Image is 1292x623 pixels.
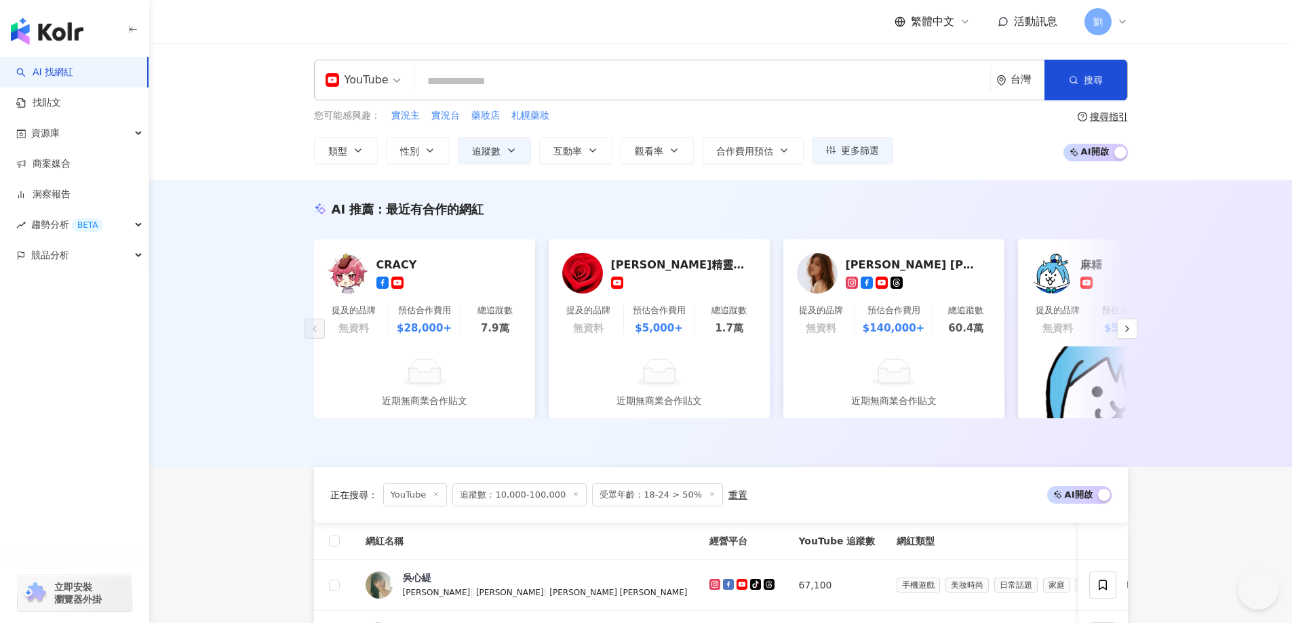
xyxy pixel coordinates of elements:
th: 經營平台 [699,523,788,560]
div: 提及的品牌 [1036,304,1080,317]
span: 手機遊戲 [897,578,940,592]
div: 總追蹤數 [948,304,983,317]
div: BETA [72,218,103,232]
th: 網紅名稱 [355,523,699,560]
img: KOL Avatar [328,253,368,294]
div: 7.9萬 [481,321,509,336]
a: KOL Avatar吳心緹[PERSON_NAME]|[PERSON_NAME]|[PERSON_NAME] [PERSON_NAME] [366,571,688,599]
button: 札幌藥妝 [511,108,550,123]
span: 日常話題 [994,578,1038,592]
span: 札幌藥妝 [511,109,549,123]
div: 無資料 [806,321,836,336]
div: $28,000+ [397,321,452,336]
span: | [544,586,550,597]
span: 受眾年齡：18-24 > 50% [592,483,723,506]
div: 預估合作費用 [633,304,686,317]
button: 搜尋 [1044,60,1127,100]
span: YouTube [383,483,448,506]
button: 實況主 [391,108,420,123]
span: 類型 [328,146,347,157]
div: 預估合作費用 [1102,304,1155,317]
th: YouTube 追蹤數 [788,523,886,560]
span: 美食 [1076,578,1103,592]
span: 實況台 [431,109,460,123]
span: 性別 [400,146,419,157]
span: 家庭 [1043,578,1070,592]
div: 總追蹤數 [477,304,513,317]
button: 觀看率 [621,137,694,164]
span: environment [996,75,1006,85]
span: 美妝時尚 [945,578,989,592]
span: 繁體中文 [911,14,954,29]
div: 麻糬 [1080,258,1216,271]
a: KOL Avatar[PERSON_NAME]精靈心聊癒提及的品牌無資料預估合作費用$5,000+總追蹤數1.7萬 [549,239,770,346]
button: 合作費用預估 [702,137,804,164]
div: $140,000+ [863,321,924,336]
span: 追蹤數：10,000-100,000 [452,483,587,506]
a: KOL AvatarCRACY提及的品牌無資料預估合作費用$28,000+總追蹤數7.9萬 [314,239,535,346]
td: 67,100 [788,560,886,611]
button: 更多篩選 [812,137,893,164]
div: 吳心緹 [403,571,431,584]
button: 性別 [386,137,450,164]
div: 提及的品牌 [566,304,610,317]
span: 最近有合作的網紅 [386,202,484,216]
span: 資源庫 [31,118,60,148]
img: KOL Avatar [1032,253,1072,294]
a: searchAI 找網紅 [16,66,73,79]
div: 總追蹤數 [711,304,747,317]
div: CRACY [376,258,512,271]
a: 商案媒合 [16,157,71,171]
a: KOL Avatar麻糬提及的品牌無資料預估合作費用$5,000+總追蹤數2.2萬 [1018,239,1239,346]
th: 網紅類型 [886,523,1282,560]
div: 無資料 [1042,321,1073,336]
span: 互動率 [553,146,582,157]
span: 立即安裝 瀏覽器外掛 [54,581,102,605]
span: 觀看率 [635,146,663,157]
span: question-circle [1078,112,1087,121]
button: 實況台 [431,108,461,123]
span: | [470,586,476,597]
div: YouTube [326,69,389,91]
div: $5,000+ [635,321,682,336]
div: 60.4萬 [948,321,983,336]
div: 薇琪精靈心聊癒 [611,258,747,271]
span: 合作費用預估 [716,146,773,157]
span: 您可能感興趣： [314,109,380,123]
button: 互動率 [539,137,612,164]
span: 搜尋 [1084,75,1103,85]
img: chrome extension [22,582,48,604]
a: chrome extension立即安裝 瀏覽器外掛 [18,575,132,611]
div: 提及的品牌 [332,304,376,317]
div: 預估合作費用 [398,304,451,317]
span: 劉 [1093,14,1103,29]
button: 類型 [314,137,378,164]
span: 追蹤數 [472,146,501,157]
img: KOL Avatar [562,253,603,294]
div: 預估合作費用 [867,304,920,317]
a: KOL Avatar[PERSON_NAME] [PERSON_NAME]提及的品牌無資料預估合作費用$140,000+總追蹤數60.4萬 [783,239,1004,346]
span: [PERSON_NAME] [403,588,471,597]
span: 實況主 [391,109,420,123]
div: 近期無商業合作貼文 [616,393,702,408]
button: 追蹤數 [458,137,531,164]
span: 趨勢分析 [31,209,103,240]
img: KOL Avatar [797,253,838,294]
span: [PERSON_NAME] [476,588,544,597]
img: logo [11,18,83,45]
span: 更多篩選 [841,145,879,156]
button: 藥妝店 [471,108,501,123]
span: 藥妝店 [471,109,500,123]
span: rise [16,220,26,230]
div: 提及的品牌 [799,304,843,317]
img: KOL Avatar [366,571,393,599]
span: 競品分析 [31,240,69,270]
div: AI 推薦 ： [332,201,484,218]
a: 洞察報告 [16,188,71,201]
div: 無資料 [573,321,604,336]
div: 台灣 [1011,74,1044,85]
div: 搜尋指引 [1090,111,1128,122]
a: 找貼文 [16,96,61,110]
img: post-image [1018,346,1239,418]
div: 1.7萬 [715,321,743,336]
